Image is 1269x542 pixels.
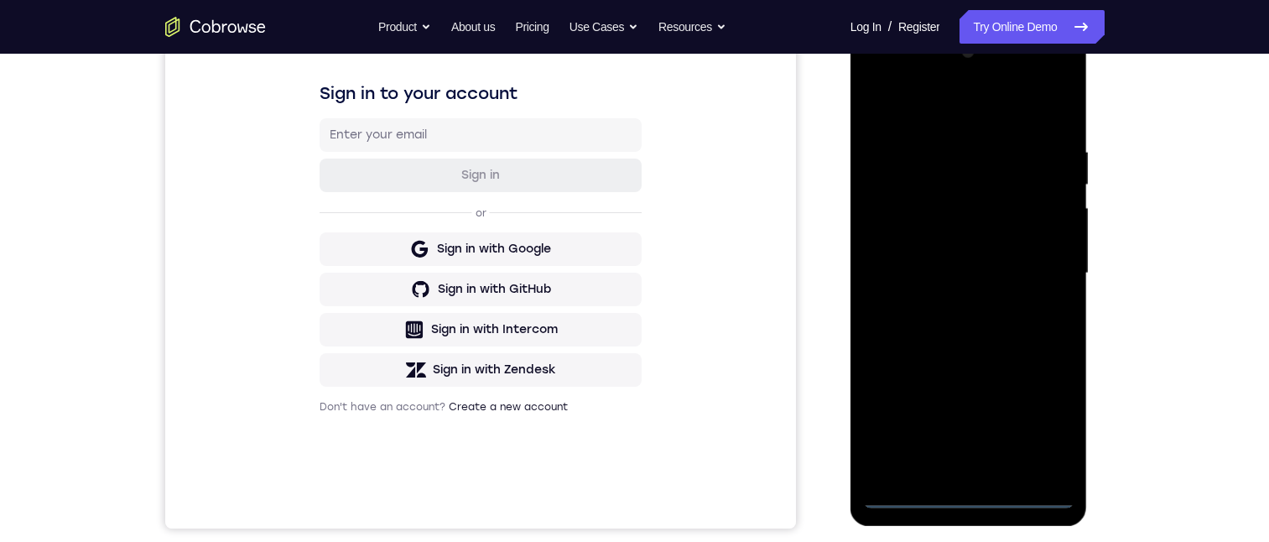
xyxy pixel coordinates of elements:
[378,10,431,44] button: Product
[658,10,726,44] button: Resources
[165,17,266,37] a: Go to the home page
[898,10,939,44] a: Register
[888,17,892,37] span: /
[266,355,393,372] div: Sign in with Intercom
[268,395,391,412] div: Sign in with Zendesk
[154,434,476,447] p: Don't have an account?
[451,10,495,44] a: About us
[307,240,325,253] p: or
[272,274,386,291] div: Sign in with Google
[154,306,476,340] button: Sign in with GitHub
[154,387,476,420] button: Sign in with Zendesk
[515,10,549,44] a: Pricing
[283,435,403,446] a: Create a new account
[154,266,476,300] button: Sign in with Google
[850,10,882,44] a: Log In
[569,10,638,44] button: Use Cases
[960,10,1104,44] a: Try Online Demo
[273,315,386,331] div: Sign in with GitHub
[154,347,476,380] button: Sign in with Intercom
